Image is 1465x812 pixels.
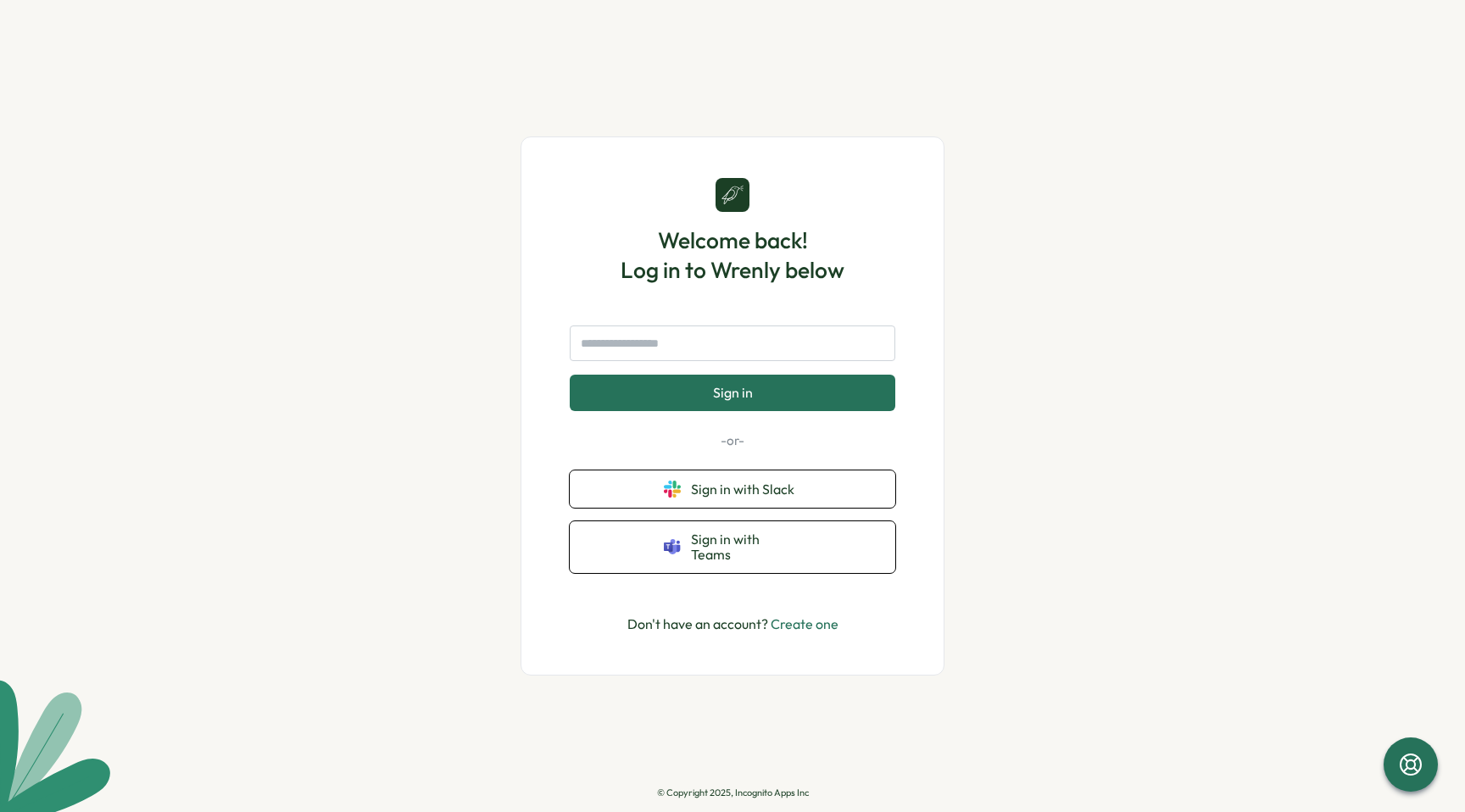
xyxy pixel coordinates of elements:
[570,521,895,573] button: Sign in with Teams
[691,481,801,497] span: Sign in with Slack
[713,385,753,400] span: Sign in
[570,470,895,508] button: Sign in with Slack
[657,787,809,798] p: © Copyright 2025, Incognito Apps Inc
[570,431,895,450] p: -or-
[570,375,895,410] button: Sign in
[621,225,844,285] h1: Welcome back! Log in to Wrenly below
[771,615,838,632] a: Create one
[627,614,838,635] p: Don't have an account?
[691,531,801,563] span: Sign in with Teams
